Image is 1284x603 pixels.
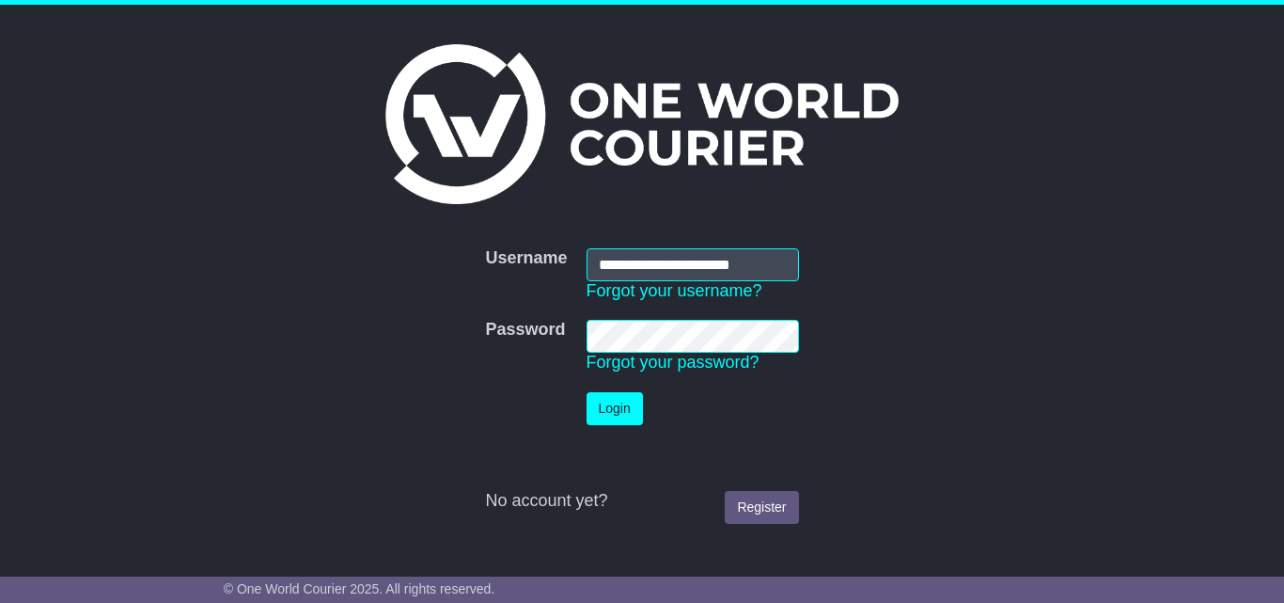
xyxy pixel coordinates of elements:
[485,320,565,341] label: Password
[485,491,798,512] div: No account yet?
[587,353,759,372] a: Forgot your password?
[485,248,567,269] label: Username
[725,491,798,524] a: Register
[224,581,495,596] span: © One World Courier 2025. All rights reserved.
[587,392,643,425] button: Login
[587,281,762,300] a: Forgot your username?
[385,44,899,204] img: One World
